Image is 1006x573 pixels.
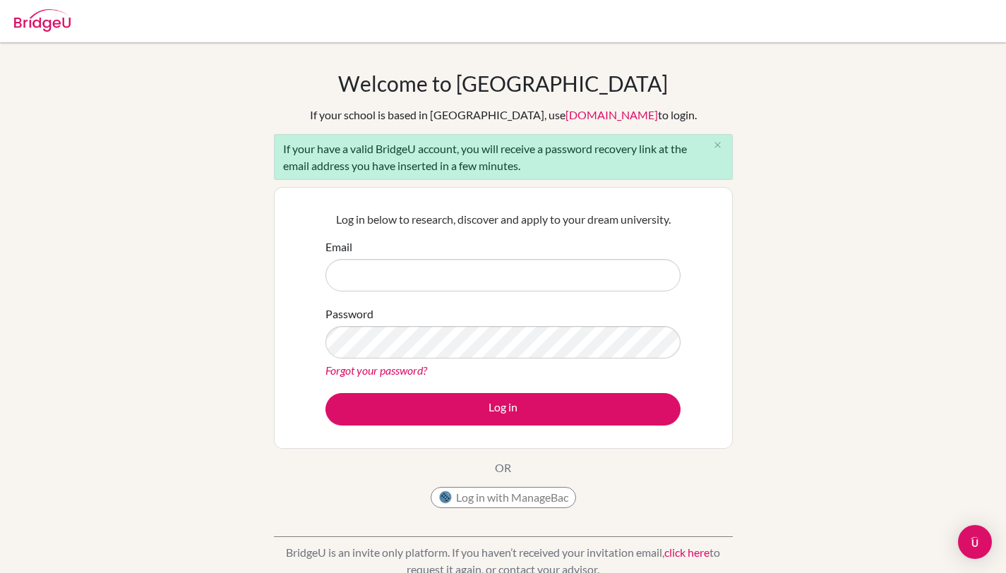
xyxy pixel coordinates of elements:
[325,211,681,228] p: Log in below to research, discover and apply to your dream university.
[958,525,992,559] div: Open Intercom Messenger
[14,9,71,32] img: Bridge-U
[495,459,511,476] p: OR
[704,135,732,156] button: Close
[325,306,373,322] label: Password
[712,140,723,150] i: close
[431,487,576,508] button: Log in with ManageBac
[325,393,681,426] button: Log in
[664,545,709,559] a: click here
[325,363,427,377] a: Forgot your password?
[274,134,733,180] div: If your have a valid BridgeU account, you will receive a password recovery link at the email addr...
[338,71,668,96] h1: Welcome to [GEOGRAPHIC_DATA]
[325,239,352,255] label: Email
[565,108,658,121] a: [DOMAIN_NAME]
[310,107,697,123] div: If your school is based in [GEOGRAPHIC_DATA], use to login.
